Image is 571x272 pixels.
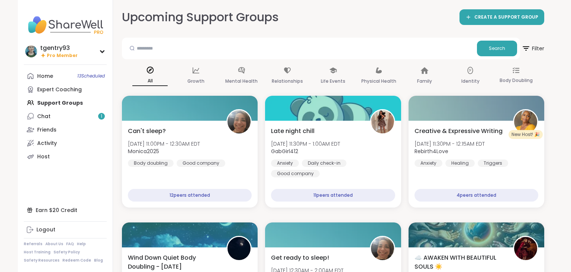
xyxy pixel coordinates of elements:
b: Monica2025 [128,148,159,155]
span: [DATE] 11:30PM - 12:15AM EDT [414,140,485,148]
b: GabGirl412 [271,148,298,155]
span: [DATE] 11:00PM - 12:30AM EDT [128,140,200,148]
a: FAQ [66,241,74,247]
a: Friends [24,123,107,136]
span: Filter [522,39,544,57]
img: lyssa [514,237,537,260]
a: Host Training [24,250,51,255]
p: Life Events [321,77,345,86]
p: Mental Health [225,77,258,86]
a: Blog [94,258,103,263]
span: Get ready to sleep! [271,253,329,262]
img: Monica2025 [371,237,394,260]
div: Good company [271,170,320,177]
div: Healing [445,159,475,167]
span: 1 [101,113,102,120]
span: Pro Member [47,53,78,59]
span: Can't sleep? [128,127,166,136]
button: Filter [522,38,544,59]
div: Triggers [478,159,508,167]
p: Growth [187,77,204,86]
a: Safety Resources [24,258,59,263]
img: Monica2025 [228,110,251,133]
b: Rebirth4Love [414,148,448,155]
span: Wind Down Quiet Body Doubling - [DATE] [128,253,218,271]
a: Help [77,241,86,247]
a: Host [24,150,107,163]
a: CREATE A SUPPORT GROUP [459,9,544,25]
div: New Host! 🎉 [509,130,543,139]
span: Late night chill [271,127,314,136]
div: Friends [37,126,57,134]
p: Identity [461,77,480,86]
a: Chat1 [24,110,107,123]
span: [DATE] 11:30PM - 1:00AM EDT [271,140,340,148]
p: Physical Health [361,77,396,86]
button: Search [477,41,517,56]
a: Safety Policy [54,250,80,255]
a: Logout [24,223,107,237]
p: Family [417,77,432,86]
div: 12 peers attended [128,189,252,202]
div: Daily check-in [302,159,346,167]
span: 13 Scheduled [77,73,105,79]
img: tgentry93 [25,45,37,57]
div: Expert Coaching [37,86,82,94]
div: Good company [177,159,225,167]
div: Logout [36,226,55,234]
h2: Upcoming Support Groups [122,9,279,26]
img: Rebirth4Love [514,110,537,133]
a: Expert Coaching [24,83,107,96]
a: Activity [24,136,107,150]
span: CREATE A SUPPORT GROUP [474,14,538,20]
p: Relationships [272,77,303,86]
div: 11 peers attended [271,189,395,202]
div: Anxiety [271,159,299,167]
span: Search [489,45,505,52]
a: About Us [45,241,63,247]
img: GabGirl412 [371,110,394,133]
div: Host [37,153,50,161]
a: Referrals [24,241,42,247]
div: Home [37,73,53,80]
div: 4 peers attended [414,189,538,202]
span: ☁️ AWAKEN WITH BEAUTIFUL SOULS ☀️ [414,253,505,271]
p: All [132,76,168,86]
div: tgentry93 [40,44,78,52]
div: Body doubling [128,159,174,167]
img: QueenOfTheNight [228,237,251,260]
div: Anxiety [414,159,442,167]
a: Redeem Code [62,258,91,263]
a: Home13Scheduled [24,69,107,83]
div: Earn $20 Credit [24,203,107,217]
span: Creative & Expressive Writing [414,127,503,136]
div: Activity [37,140,57,147]
img: ShareWell Nav Logo [24,12,107,38]
div: Chat [37,113,51,120]
p: Body Doubling [500,76,533,85]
